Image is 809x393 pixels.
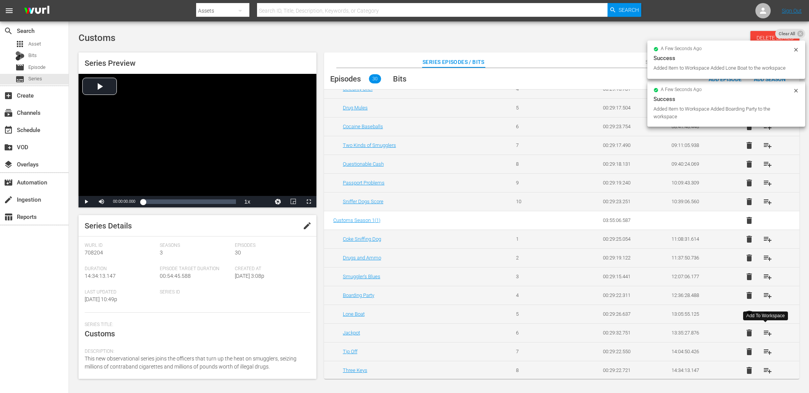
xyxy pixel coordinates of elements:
td: 10 [507,192,575,211]
button: delete [740,230,758,248]
div: Add To Workspace [746,313,784,319]
span: delete [745,328,754,338]
span: playlist_add [763,160,772,169]
span: Series Scheduling [644,57,701,67]
td: 8 [507,155,575,173]
span: delete [745,178,754,188]
span: Last Updated [85,289,156,295]
button: Playback Rate [240,196,255,207]
a: Questionable Cash [343,161,384,167]
button: playlist_add [758,286,777,305]
button: Search [608,3,641,17]
span: Series Episodes / Bits [423,57,485,67]
button: playlist_add [758,230,777,248]
span: Create [4,91,13,100]
td: 7 [507,136,575,155]
button: delete [740,211,758,230]
td: 12:36:28.488 [662,286,731,305]
td: 6 [507,117,575,136]
td: 00:29:23.251 [594,192,662,211]
span: [DATE] 3:08p [235,273,264,279]
button: playlist_add [758,361,777,380]
span: delete [745,160,754,169]
span: 00:54:45.588 [160,273,191,279]
a: Two Kinds of Smugglers [343,142,396,148]
span: 00:00:00.000 [113,199,135,204]
button: playlist_add [758,174,777,192]
span: Clear All [775,29,799,39]
button: playlist_add [758,324,777,342]
td: 00:29:23.754 [594,117,662,136]
button: edit [298,217,316,235]
button: delete [740,192,758,211]
td: 00:29:18.131 [594,155,662,173]
span: Description: [85,349,306,355]
a: Drugs and Ammo [343,255,381,261]
td: 4 [507,286,575,305]
a: Cocaine Baseballs [343,124,383,129]
span: Series Title: [85,322,306,328]
a: Sniffer Dogs Score [343,199,383,204]
div: Progress Bar [143,199,236,204]
a: Tip Off [343,349,357,354]
span: Wurl Id [85,243,156,249]
div: Success [653,95,799,104]
button: delete [740,342,758,361]
a: Drug Mules [343,105,368,111]
td: 00:29:22.311 [594,286,662,305]
td: 1 [507,230,575,248]
td: 7 [507,342,575,361]
span: Asset [28,40,41,48]
td: 00:29:26.637 [594,305,662,323]
span: Episode Target Duration [160,266,231,272]
div: Added Item to Workspace Added Lone Boat to the workspace [653,64,791,72]
button: Picture-in-Picture [286,196,301,207]
td: 13:35:27.876 [662,323,731,342]
span: playlist_add [763,347,772,356]
a: Passport Problems [343,180,385,186]
button: playlist_add [758,342,777,361]
span: delete [745,347,754,356]
span: Series Details [85,221,132,230]
td: 11:08:31.614 [662,230,731,248]
button: delete [740,267,758,286]
td: 9 [507,173,575,192]
span: Seasons [160,243,231,249]
span: delete [745,141,754,150]
button: playlist_add [758,305,777,323]
button: playlist_add [758,155,777,173]
td: 03:55:06.587 [594,211,662,230]
div: Success [653,54,799,63]
button: delete [740,174,758,192]
td: 00:29:15.441 [594,267,662,286]
button: playlist_add [758,136,777,155]
button: Jump To Time [270,196,286,207]
span: menu [5,6,14,15]
button: Play [79,196,94,207]
span: playlist_add [763,291,772,300]
span: edit [303,221,312,230]
td: 14:34:13.147 [662,361,731,380]
span: playlist_add [763,235,772,244]
span: delete [745,253,754,263]
span: Bits [393,74,406,83]
a: Smuggler's Blues [343,274,380,279]
span: Series [28,75,42,83]
span: 30 [369,74,381,83]
span: a few seconds ago [661,87,702,93]
span: Duration [85,266,156,272]
button: delete [740,286,758,305]
span: Schedule [4,126,13,135]
td: 11:37:50.736 [662,248,731,267]
a: Coke Sniffing Dog [343,236,381,242]
span: delete [745,235,754,244]
span: Episode [28,64,46,71]
span: Overlays [4,160,13,169]
td: 3 [507,267,575,286]
div: Added Item to Workspace Added Boarding Party to the workspace [653,105,791,121]
span: delete [745,197,754,206]
span: Series Preview [85,59,136,68]
span: Created At [235,266,306,272]
button: playlist_add [758,267,777,286]
td: 00:29:32.751 [594,323,662,342]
